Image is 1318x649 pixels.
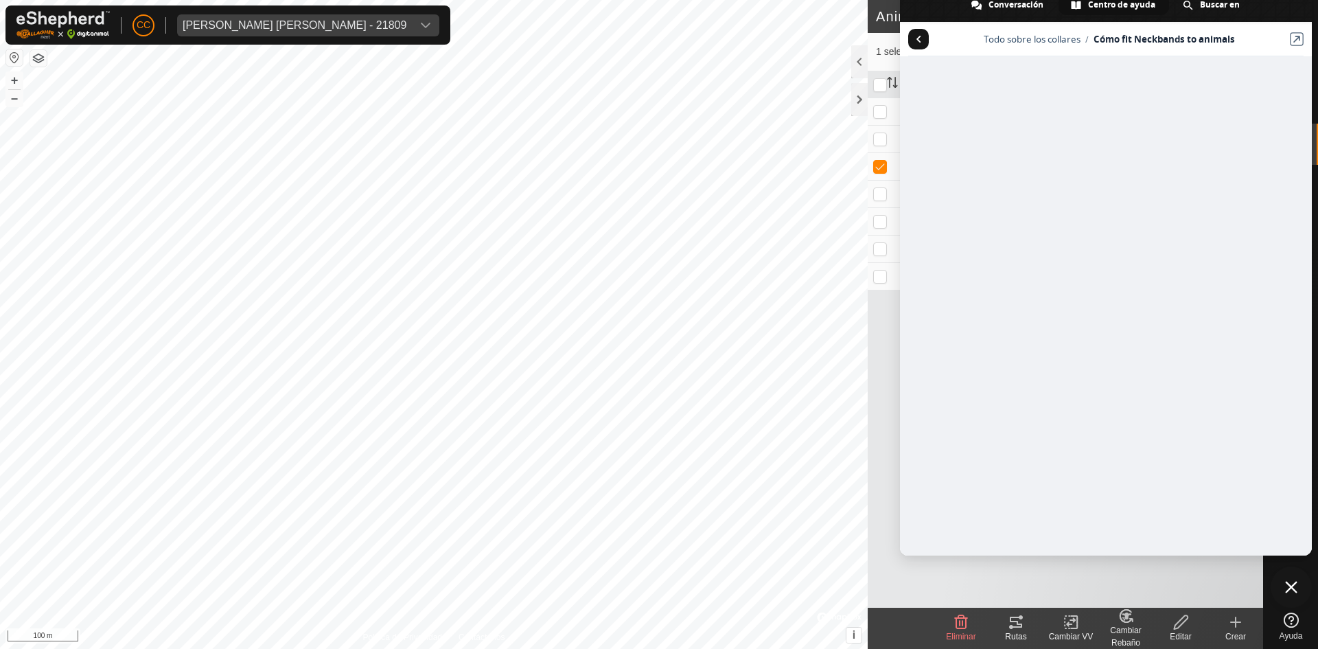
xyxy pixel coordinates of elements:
span: i [853,629,855,641]
button: – [6,90,23,106]
button: i [846,628,862,643]
div: Cambiar VV [1043,630,1098,643]
span: CC [137,18,150,32]
p-sorticon: Activar para ordenar [887,79,898,90]
button: Restablecer Mapa [6,49,23,66]
a: Cerrar el chat [1271,567,1312,608]
span: 1 seleccionado de 7 [876,45,1063,59]
img: Logo Gallagher [16,11,110,39]
span: / [1080,34,1094,45]
span: Ayuda [1280,632,1303,640]
button: + [6,72,23,89]
a: Ayuda [1264,607,1318,646]
div: dropdown trigger [412,14,439,36]
a: Política de Privacidad [363,631,442,644]
div: Editar [1153,630,1208,643]
h2: Animales [876,8,1242,25]
div: Rutas [988,630,1043,643]
span: Cómo fit Neckbands to animals [1094,33,1235,45]
a: Contáctenos [459,631,505,644]
div: [PERSON_NAME] [PERSON_NAME] - 21809 [183,20,406,31]
div: Cambiar Rebaño [1098,624,1153,649]
span: Victor Ortiz Arroyo - 21809 [177,14,412,36]
span: Todo sobre los collares [984,33,1080,45]
span: Eliminar [946,632,975,641]
button: Capas del Mapa [30,50,47,67]
div: Crear [1208,630,1263,643]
